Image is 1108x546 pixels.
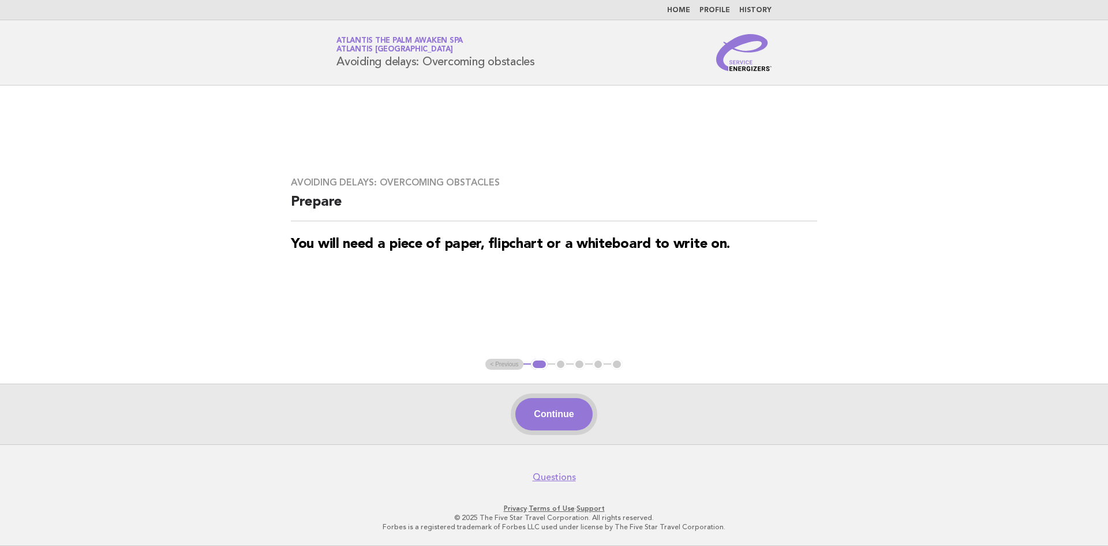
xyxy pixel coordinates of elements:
a: Home [667,7,690,14]
a: Terms of Use [529,504,575,512]
p: © 2025 The Five Star Travel Corporation. All rights reserved. [201,513,907,522]
img: Service Energizers [716,34,772,71]
button: Continue [515,398,592,430]
button: 1 [531,359,548,370]
p: Forbes is a registered trademark of Forbes LLC used under license by The Five Star Travel Corpora... [201,522,907,532]
a: Privacy [504,504,527,512]
h2: Prepare [291,193,817,221]
a: Support [577,504,605,512]
a: Atlantis The Palm Awaken SpaAtlantis [GEOGRAPHIC_DATA] [336,37,463,53]
h3: Avoiding delays: Overcoming obstacles [291,177,817,188]
strong: You will need a piece of paper, flipchart or a whiteboard to write on. [291,237,730,251]
span: Atlantis [GEOGRAPHIC_DATA] [336,46,453,54]
a: Questions [533,471,576,483]
p: · · [201,504,907,513]
a: Profile [699,7,730,14]
a: History [739,7,772,14]
h1: Avoiding delays: Overcoming obstacles [336,38,535,68]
